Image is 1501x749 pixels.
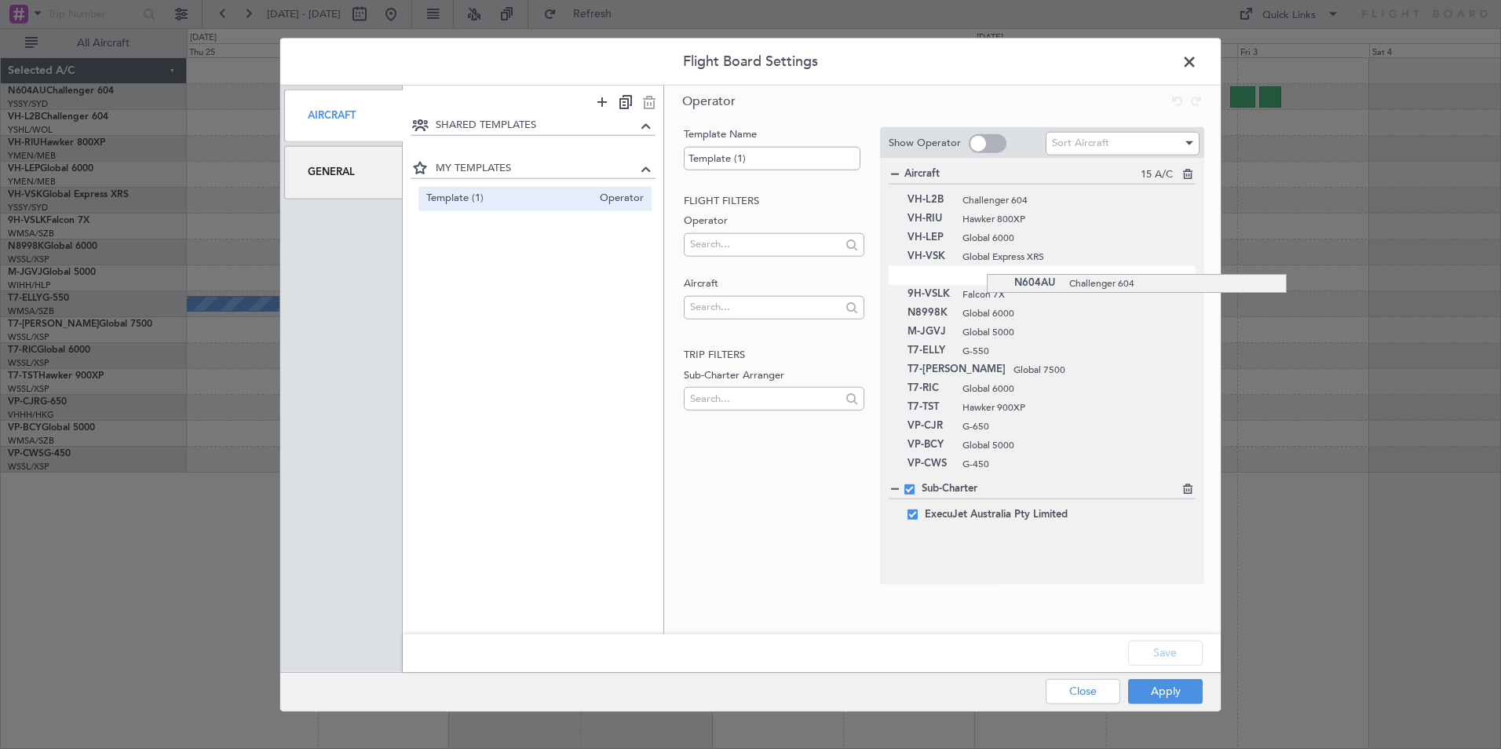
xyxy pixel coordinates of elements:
h2: Trip filters [684,348,864,364]
span: MY TEMPLATES [436,160,637,176]
button: Close [1046,678,1120,703]
span: VH-RIU [908,210,955,228]
span: Global 6000 [962,306,1181,320]
span: Challenger 604 [962,193,1181,207]
input: Search... [690,386,840,410]
span: ExecuJet Australia Pty Limited [925,506,1068,524]
span: Global 5000 [962,438,1181,452]
label: Show Operator [889,135,961,151]
input: Search... [690,232,840,256]
span: Operator [592,190,644,206]
span: Global 5000 [962,325,1181,339]
span: Global 6000 [962,231,1181,245]
label: Aircraft [684,276,864,292]
span: VP-BCY [908,436,955,455]
span: M-JGVJ [908,323,955,342]
input: Search... [690,295,840,319]
span: Sub-Charter [922,481,1173,497]
span: Aircraft [904,166,1141,182]
span: G-550 [962,344,1181,358]
label: Template Name [684,127,864,143]
span: Template (1) [426,190,593,206]
label: Sub-Charter Arranger [684,367,864,383]
span: VP-CWS [908,455,955,473]
button: Apply [1128,678,1203,703]
span: Global 6000 [962,382,1181,396]
span: Falcon 7X [962,287,1181,301]
header: Flight Board Settings [280,38,1221,86]
span: VH-L2B [908,191,955,210]
span: T7-ELLY [908,342,955,360]
span: T7-[PERSON_NAME] [908,360,1006,379]
span: VH-VSK [908,247,955,266]
span: T7-RIC [908,379,955,398]
span: 15 A/C [1141,167,1173,183]
span: Global Express XRS [962,250,1181,264]
span: Hawker 900XP [962,400,1181,415]
span: 9H-VSLK [908,285,955,304]
span: G-650 [962,419,1181,433]
span: VP-CJR [908,417,955,436]
span: T7-TST [908,398,955,417]
span: Hawker 800XP [962,212,1181,226]
span: N8998K [908,304,955,323]
label: Operator [684,214,864,229]
span: Operator [682,93,736,110]
span: Sort Aircraft [1052,136,1109,150]
div: Aircraft [284,90,403,142]
span: Global 7500 [1013,363,1181,377]
span: G-450 [962,457,1181,471]
h2: Flight filters [684,193,864,209]
div: General [284,146,403,199]
span: VH-LEP [908,228,955,247]
span: SHARED TEMPLATES [436,118,637,133]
